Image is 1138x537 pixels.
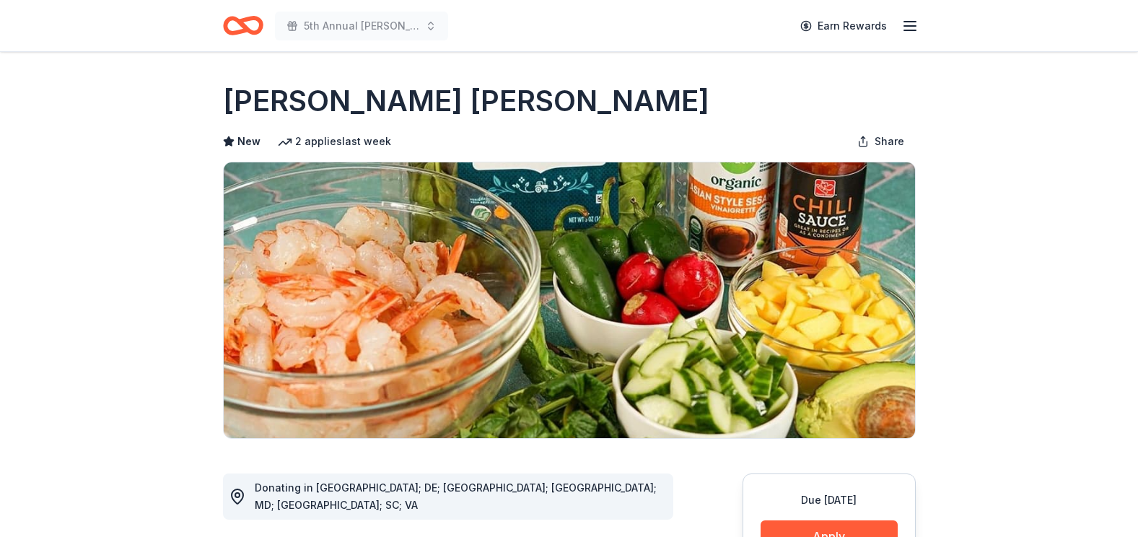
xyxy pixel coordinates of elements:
[255,481,657,511] span: Donating in [GEOGRAPHIC_DATA]; DE; [GEOGRAPHIC_DATA]; [GEOGRAPHIC_DATA]; MD; [GEOGRAPHIC_DATA]; S...
[237,133,261,150] span: New
[275,12,448,40] button: 5th Annual [PERSON_NAME]'s Charity Casino Gala
[846,127,916,156] button: Share
[224,162,915,438] img: Image for Harris Teeter
[761,492,898,509] div: Due [DATE]
[223,9,263,43] a: Home
[792,13,896,39] a: Earn Rewards
[875,133,904,150] span: Share
[278,133,391,150] div: 2 applies last week
[304,17,419,35] span: 5th Annual [PERSON_NAME]'s Charity Casino Gala
[223,81,709,121] h1: [PERSON_NAME] [PERSON_NAME]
